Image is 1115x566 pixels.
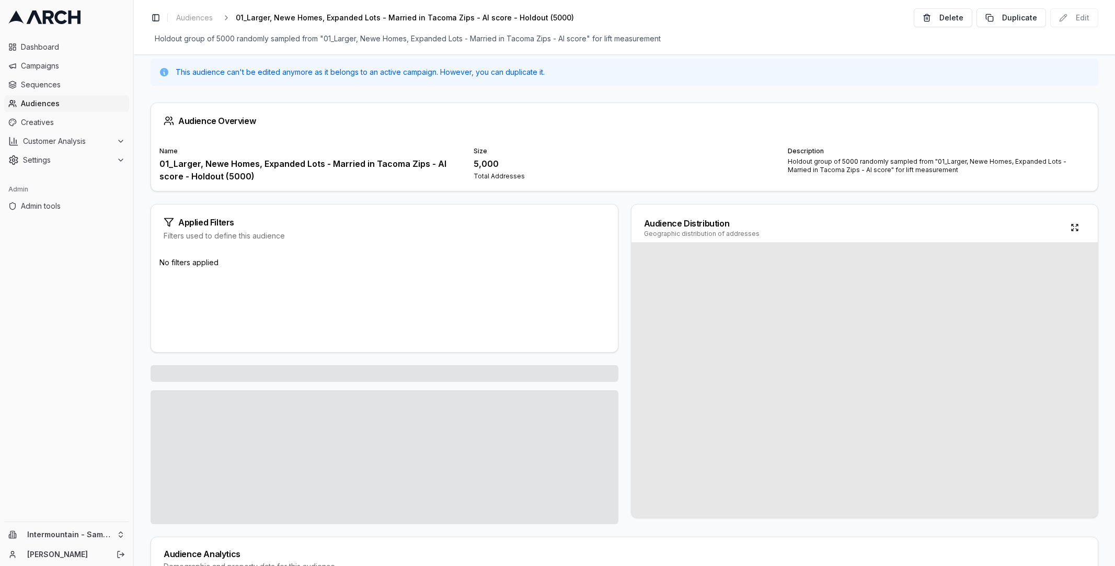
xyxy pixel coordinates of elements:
div: Holdout group of 5000 randomly sampled from "01_Larger, Newe Homes, Expanded Lots - Married in Ta... [788,157,1089,174]
div: Description [788,147,1089,155]
a: Sequences [4,76,129,93]
div: Size [474,147,775,155]
span: Settings [23,155,112,165]
div: Name [159,147,461,155]
div: Geographic distribution of addresses [644,230,760,238]
a: Campaigns [4,58,129,74]
div: Filters used to define this audience [164,231,605,241]
div: 5,000 [474,157,775,170]
span: 01_Larger, Newe Homes, Expanded Lots - Married in Tacoma Zips - AI score - Holdout (5000) [236,13,574,23]
p: This audience can't be edited anymore as it belongs to an active campaign. However, you can dupli... [176,67,545,77]
span: Campaigns [21,61,125,71]
button: Duplicate [976,8,1046,27]
span: Intermountain - Same Day [27,530,112,539]
span: Audiences [176,13,213,23]
div: Total Addresses [474,172,775,180]
a: [PERSON_NAME] [27,549,105,560]
div: 01_Larger, Newe Homes, Expanded Lots - Married in Tacoma Zips - AI score - Holdout (5000) [159,157,461,183]
nav: breadcrumb [172,10,591,25]
a: Admin tools [4,198,129,214]
button: Intermountain - Same Day [4,526,129,543]
span: No filters applied [159,258,219,267]
button: Settings [4,152,129,168]
span: Dashboard [21,42,125,52]
div: Admin [4,181,129,198]
button: Customer Analysis [4,133,129,150]
a: Creatives [4,114,129,131]
button: Log out [113,547,128,562]
div: Audience Analytics [164,550,1085,558]
a: Audiences [172,10,217,25]
span: Admin tools [21,201,125,211]
a: Dashboard [4,39,129,55]
button: Delete [914,8,972,27]
a: Audiences [4,95,129,112]
span: Creatives [21,117,125,128]
div: Applied Filters [164,217,605,228]
span: Holdout group of 5000 randomly sampled from "01_Larger, Newe Homes, Expanded Lots - Married in Ta... [151,31,665,46]
span: Sequences [21,80,125,90]
span: Customer Analysis [23,136,112,146]
div: Audience Overview [164,116,1085,126]
span: Audiences [21,98,125,109]
div: Audience Distribution [644,217,760,230]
